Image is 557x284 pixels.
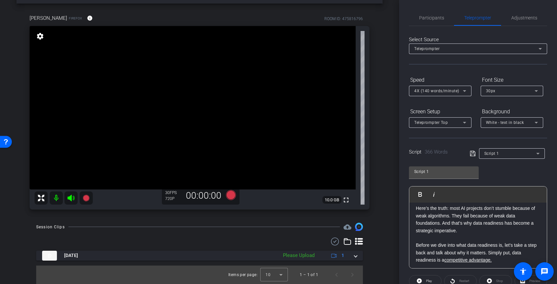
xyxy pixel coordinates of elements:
[511,15,537,20] span: Adjustments
[425,149,448,155] span: 366 Words
[36,32,45,40] mat-icon: settings
[36,251,363,261] mat-expansion-panel-header: thumb-nail[DATE]Please Upload1
[42,251,57,261] img: thumb-nail
[355,223,363,231] img: Session clips
[416,241,540,264] p: Before we dive into what data readiness is, let’s take a step back and talk about why it matters....
[519,268,527,275] mat-icon: accessibility
[69,16,82,21] span: Firefox
[541,268,548,275] mat-icon: message
[486,89,495,93] span: 30px
[409,74,471,86] div: Speed
[486,120,524,125] span: White - text in black
[165,196,182,201] div: 720P
[484,151,499,156] span: Script 1
[414,188,426,201] button: Bold (⌘B)
[426,279,432,283] span: Play
[414,89,459,93] span: 4X (140 words/minute)
[419,15,444,20] span: Participants
[481,106,543,117] div: Background
[409,106,471,117] div: Screen Setup
[464,15,491,20] span: Teleprompter
[414,168,473,176] input: Title
[481,74,543,86] div: Font Size
[170,190,177,195] span: FPS
[409,148,461,156] div: Script
[343,223,351,231] span: Destinations for your clips
[324,16,363,22] div: ROOM ID: 475816796
[414,120,448,125] span: Teleprompter Top
[30,14,67,22] span: [PERSON_NAME]
[416,205,540,234] p: Here’s the truth: most AI projects don’t stumble because of weak algorithms. They fail because of...
[165,190,182,195] div: 30
[444,257,492,263] u: competitive advantage.
[329,267,344,283] button: Previous page
[228,271,258,278] div: Items per page:
[343,223,351,231] mat-icon: cloud_upload
[280,252,318,259] div: Please Upload
[322,196,342,204] span: 10.0 GB
[342,196,350,204] mat-icon: fullscreen
[300,271,318,278] div: 1 – 1 of 1
[414,46,440,51] span: Teleprompter
[64,252,78,259] span: [DATE]
[342,252,344,259] span: 1
[182,190,226,201] div: 00:00:00
[344,267,360,283] button: Next page
[87,15,93,21] mat-icon: info
[36,224,65,230] div: Session Clips
[409,36,547,43] div: Select Source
